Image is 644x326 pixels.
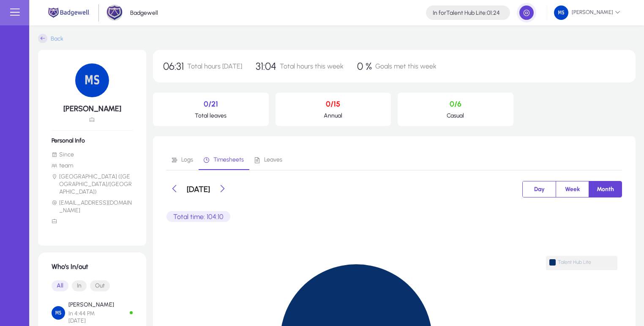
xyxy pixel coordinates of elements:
span: : [486,9,487,16]
h6: Personal Info [52,137,133,144]
p: Total time: 104:10 [166,211,230,222]
h5: [PERSON_NAME] [52,104,133,113]
a: Logs [166,150,199,170]
span: [PERSON_NAME] [554,5,620,20]
span: 31:04 [256,60,276,72]
span: Month [592,181,619,197]
button: Week [556,181,589,197]
span: Leaves [264,157,282,163]
span: Logs [181,157,193,163]
p: Total leaves [160,112,262,119]
span: Timesheets [213,157,244,163]
h4: Talent Hub Lite [433,9,500,16]
img: 134.png [75,63,109,97]
span: In for [433,9,446,16]
span: Day [529,181,550,197]
span: Week [560,181,585,197]
a: Timesheets [199,150,249,170]
span: In 4:44 PM [DATE] [68,310,114,324]
h1: Who's In/out [52,263,133,271]
span: Total hours [DATE] [187,62,242,70]
button: All [52,280,68,291]
span: 0 % [357,60,372,72]
button: Month [589,181,622,197]
span: Goals met this week [375,62,437,70]
img: 134.png [554,5,568,20]
a: Back [38,34,63,43]
p: Badgewell [130,9,158,16]
a: Leaves [249,150,288,170]
img: mahmoud srour [52,306,65,320]
button: In [72,280,87,291]
h3: [DATE] [187,184,210,194]
span: Total hours this week [280,62,344,70]
p: 0/15 [282,99,385,109]
p: [PERSON_NAME] [68,301,114,308]
span: Talent Hub Lite [549,260,614,267]
li: Since [52,151,133,159]
span: 01:24 [487,9,500,16]
button: Day [523,181,556,197]
p: Casual [404,112,507,119]
button: Out [90,280,110,291]
mat-button-toggle-group: Font Style [52,277,133,294]
li: team [52,162,133,170]
button: [PERSON_NAME] [547,5,627,20]
p: 0/21 [160,99,262,109]
li: [EMAIL_ADDRESS][DOMAIN_NAME] [52,199,133,214]
img: 2.png [106,5,123,21]
li: [GEOGRAPHIC_DATA] ([GEOGRAPHIC_DATA]/[GEOGRAPHIC_DATA]) [52,173,133,196]
p: Annual [282,112,385,119]
p: 0/6 [404,99,507,109]
span: 06:31 [163,60,184,72]
span: Talent Hub Lite [558,259,614,266]
img: main.png [46,7,91,19]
